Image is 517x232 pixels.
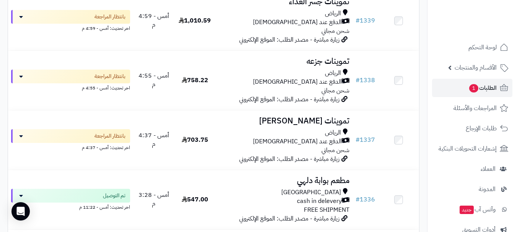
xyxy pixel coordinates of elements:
[95,13,126,21] span: بانتظار المراجعة
[432,79,512,97] a: الطلبات1
[239,35,339,44] span: زيارة مباشرة - مصدر الطلب: الموقع الإلكتروني
[182,76,208,85] span: 758.22
[356,195,375,204] a: #1336
[219,57,349,66] h3: تموينات جزعه
[281,188,341,197] span: [GEOGRAPHIC_DATA]
[139,131,169,149] span: أمس - 4:37 م
[179,16,211,25] span: 1,010.59
[321,86,349,95] span: شحن مجاني
[356,16,360,25] span: #
[439,143,497,154] span: إشعارات التحويلات البنكية
[356,76,375,85] a: #1338
[219,117,349,125] h3: تموينات [PERSON_NAME]
[459,204,496,215] span: وآتس آب
[304,205,349,214] span: FREE SHIPMENT
[432,99,512,117] a: المراجعات والأسئلة
[182,135,208,144] span: 703.75
[103,192,126,200] span: تم التوصيل
[239,95,339,104] span: زيارة مباشرة - مصدر الطلب: الموقع الإلكتروني
[219,176,349,185] h3: مطعم بوابة دلهي
[356,135,375,144] a: #1337
[11,143,130,151] div: اخر تحديث: أمس - 4:37 م
[239,214,339,223] span: زيارة مباشرة - مصدر الطلب: الموقع الإلكتروني
[11,24,130,32] div: اخر تحديث: أمس - 4:59 م
[253,137,342,146] span: الدفع عند [DEMOGRAPHIC_DATA]
[432,180,512,198] a: المدونة
[321,146,349,155] span: شحن مجاني
[432,200,512,219] a: وآتس آبجديد
[455,62,497,73] span: الأقسام والمنتجات
[325,9,341,18] span: الرياض
[139,71,169,89] span: أمس - 4:55 م
[453,103,497,114] span: المراجعات والأسئلة
[469,84,478,92] span: 1
[460,206,474,214] span: جديد
[466,123,497,134] span: طلبات الإرجاع
[95,132,126,140] span: بانتظار المراجعة
[432,38,512,57] a: لوحة التحكم
[253,78,342,86] span: الدفع عند [DEMOGRAPHIC_DATA]
[325,69,341,78] span: الرياض
[95,73,126,80] span: بانتظار المراجعة
[479,184,496,195] span: المدونة
[468,83,497,93] span: الطلبات
[182,195,208,204] span: 547.00
[11,203,130,211] div: اخر تحديث: أمس - 11:22 م
[139,190,169,208] span: أمس - 3:28 م
[356,135,360,144] span: #
[432,160,512,178] a: العملاء
[297,197,342,206] span: cash in delevery
[11,202,30,221] div: Open Intercom Messenger
[432,119,512,138] a: طلبات الإرجاع
[325,128,341,137] span: الرياض
[11,83,130,91] div: اخر تحديث: أمس - 4:55 م
[239,154,339,164] span: زيارة مباشرة - مصدر الطلب: الموقع الإلكتروني
[356,195,360,204] span: #
[356,76,360,85] span: #
[468,42,497,53] span: لوحة التحكم
[321,26,349,36] span: شحن مجاني
[356,16,375,25] a: #1339
[139,11,169,29] span: أمس - 4:59 م
[253,18,342,27] span: الدفع عند [DEMOGRAPHIC_DATA]
[432,140,512,158] a: إشعارات التحويلات البنكية
[481,164,496,174] span: العملاء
